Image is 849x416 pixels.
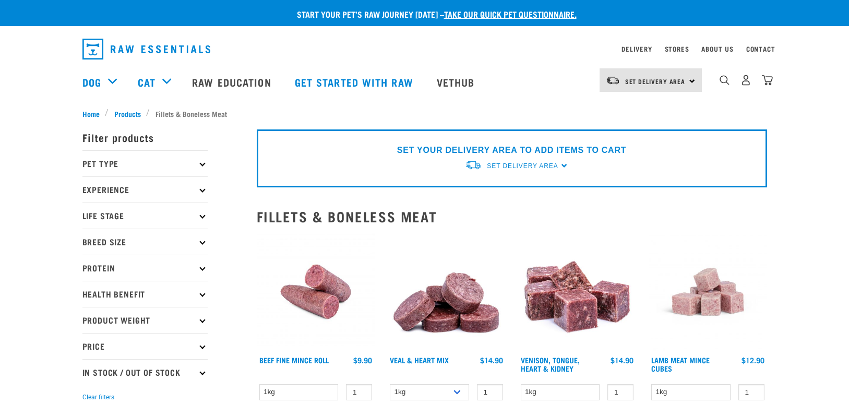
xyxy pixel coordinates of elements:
[606,76,620,85] img: van-moving.png
[74,34,775,64] nav: dropdown navigation
[138,74,156,90] a: Cat
[82,255,208,281] p: Protein
[284,61,426,103] a: Get started with Raw
[701,47,733,51] a: About Us
[82,359,208,385] p: In Stock / Out Of Stock
[82,203,208,229] p: Life Stage
[649,233,767,351] img: Lamb Meat Mince
[762,75,773,86] img: home-icon@2x.png
[82,74,101,90] a: Dog
[521,358,580,370] a: Venison, Tongue, Heart & Kidney
[480,356,503,364] div: $14.90
[746,47,775,51] a: Contact
[82,229,208,255] p: Breed Size
[82,108,105,119] a: Home
[82,108,767,119] nav: breadcrumbs
[611,356,633,364] div: $14.90
[487,162,558,170] span: Set Delivery Area
[607,384,633,400] input: 1
[257,233,375,351] img: Venison Veal Salmon Tripe 1651
[82,150,208,176] p: Pet Type
[82,176,208,203] p: Experience
[387,233,506,351] img: 1152 Veal Heart Medallions 01
[353,356,372,364] div: $9.90
[82,281,208,307] p: Health Benefit
[109,108,146,119] a: Products
[82,39,210,60] img: Raw Essentials Logo
[114,108,141,119] span: Products
[720,75,730,85] img: home-icon-1@2x.png
[82,333,208,359] p: Price
[390,358,449,362] a: Veal & Heart Mix
[82,108,100,119] span: Home
[444,11,577,16] a: take our quick pet questionnaire.
[665,47,689,51] a: Stores
[518,233,637,351] img: Pile Of Cubed Venison Tongue Mix For Pets
[82,393,114,402] button: Clear filters
[742,356,764,364] div: $12.90
[257,208,767,224] h2: Fillets & Boneless Meat
[738,384,764,400] input: 1
[651,358,710,370] a: Lamb Meat Mince Cubes
[465,160,482,171] img: van-moving.png
[259,358,329,362] a: Beef Fine Mince Roll
[82,307,208,333] p: Product Weight
[477,384,503,400] input: 1
[621,47,652,51] a: Delivery
[182,61,284,103] a: Raw Education
[625,79,686,83] span: Set Delivery Area
[346,384,372,400] input: 1
[426,61,488,103] a: Vethub
[397,144,626,157] p: SET YOUR DELIVERY AREA TO ADD ITEMS TO CART
[740,75,751,86] img: user.png
[82,124,208,150] p: Filter products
